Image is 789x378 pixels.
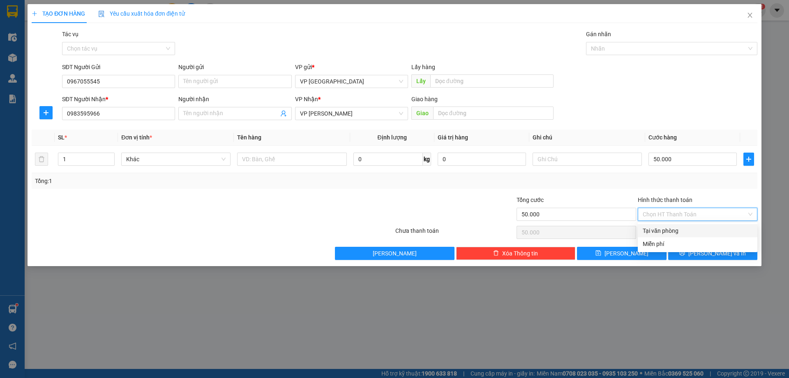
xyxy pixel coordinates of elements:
span: [PERSON_NAME] [604,249,648,258]
span: user-add [280,110,287,117]
span: save [595,250,601,257]
span: VP HÀ NỘI [300,75,403,88]
button: printer[PERSON_NAME] và In [668,247,757,260]
label: Gán nhãn [586,31,611,37]
span: kg [423,153,431,166]
div: Người gửi [178,63,291,72]
button: deleteXóa Thông tin [456,247,576,260]
button: Close [738,4,761,27]
input: Ghi Chú [533,153,642,166]
span: close [747,12,753,19]
span: Khác [126,153,226,165]
button: plus [743,153,754,166]
span: SL [58,134,65,141]
span: TẠO ĐƠN HÀNG [32,10,85,17]
div: VP gửi [295,63,408,72]
span: VP Nhận [295,96,318,102]
span: Cước hàng [648,134,677,141]
span: [PERSON_NAME] và In [688,249,746,258]
span: Lấy hàng [411,64,435,70]
span: printer [679,250,685,257]
span: Yêu cầu xuất hóa đơn điện tử [98,10,185,17]
div: Tại văn phòng [643,226,752,235]
th: Ghi chú [529,130,645,146]
button: delete [35,153,48,166]
span: Tên hàng [237,134,261,141]
span: Đơn vị tính [121,134,152,141]
span: plus [40,109,52,116]
div: Tổng: 1 [35,176,305,186]
div: Miễn phí [643,239,752,248]
div: SĐT Người Nhận [62,95,175,104]
label: Tác vụ [62,31,78,37]
span: Giá trị hàng [438,134,468,141]
span: Giao hàng [411,96,438,102]
div: Người nhận [178,95,291,104]
div: SĐT Người Gửi [62,63,175,72]
span: Tổng cước [517,197,544,203]
span: Lấy [411,74,430,88]
button: save[PERSON_NAME] [577,247,666,260]
button: [PERSON_NAME] [335,247,454,260]
span: plus [744,156,754,162]
img: icon [98,11,105,17]
input: Dọc đường [433,107,554,120]
input: VD: Bàn, Ghế [237,153,346,166]
input: 0 [438,153,526,166]
input: Dọc đường [430,74,554,88]
label: Hình thức thanh toán [638,197,692,203]
span: Giao [411,107,433,120]
span: Xóa Thông tin [502,249,538,258]
span: VP MỘC CHÂU [300,107,403,120]
span: delete [493,250,499,257]
span: [PERSON_NAME] [373,249,417,258]
button: plus [39,106,53,119]
div: Chưa thanh toán [394,226,516,241]
span: plus [32,11,37,16]
span: Định lượng [378,134,407,141]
